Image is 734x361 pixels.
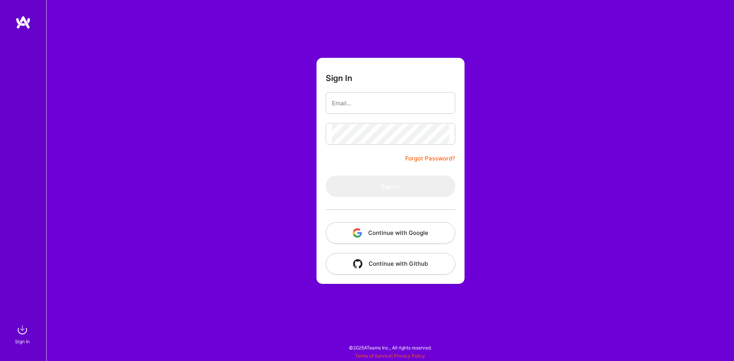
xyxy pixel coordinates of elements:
[46,338,734,357] div: © 2025 ATeams Inc., All rights reserved.
[15,337,30,346] div: Sign In
[16,322,30,346] a: sign inSign In
[326,175,455,197] button: Sign In
[353,228,362,238] img: icon
[326,253,455,275] button: Continue with Github
[326,73,352,83] h3: Sign In
[332,93,449,113] input: Email...
[15,15,31,29] img: logo
[394,353,425,359] a: Privacy Policy
[405,154,455,163] a: Forgot Password?
[355,353,391,359] a: Terms of Service
[353,259,362,268] img: icon
[326,222,455,244] button: Continue with Google
[355,353,425,359] span: |
[15,322,30,337] img: sign in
